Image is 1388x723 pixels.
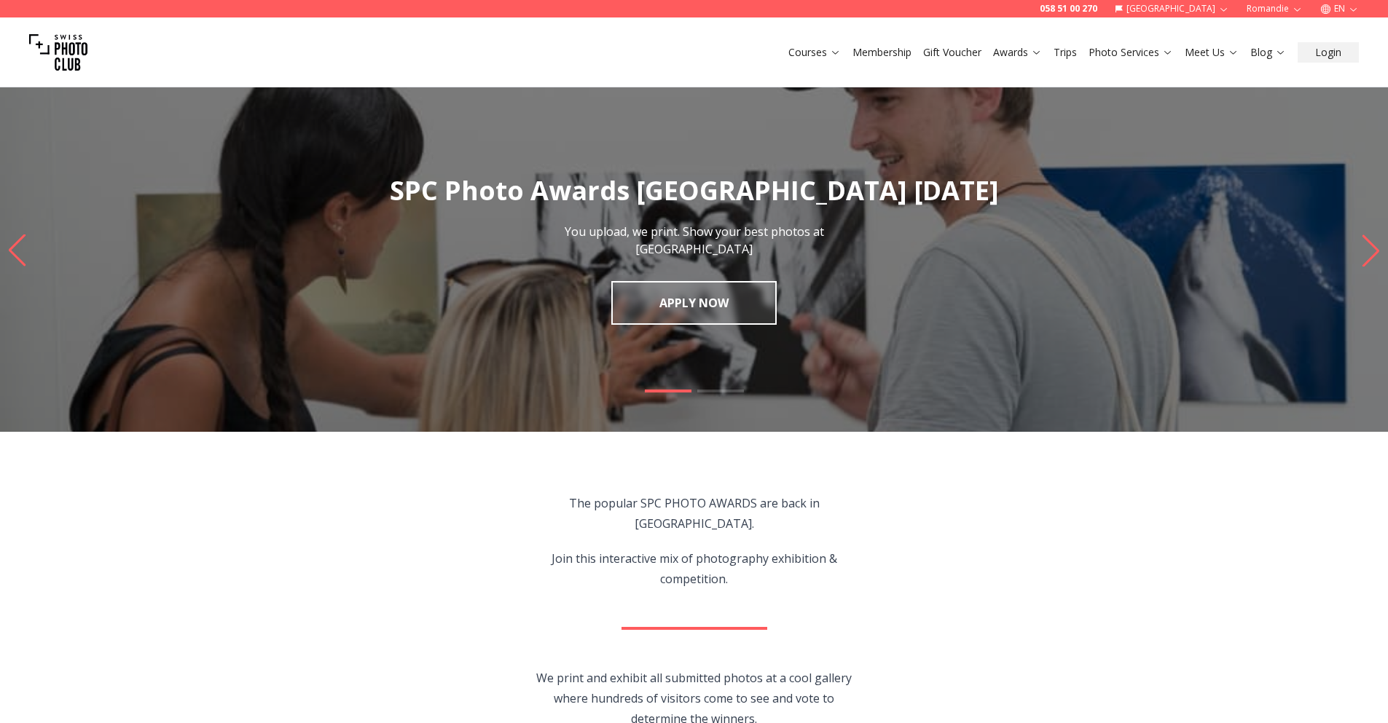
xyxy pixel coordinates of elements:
a: Awards [993,45,1042,60]
button: Trips [1048,42,1083,63]
a: Membership [852,45,911,60]
a: Meet Us [1185,45,1239,60]
p: The popular SPC PHOTO AWARDS are back in [GEOGRAPHIC_DATA]. [528,493,860,534]
p: You upload, we print. Show your best photos at [GEOGRAPHIC_DATA] [531,223,858,258]
button: Awards [987,42,1048,63]
a: Gift Voucher [923,45,981,60]
button: Membership [847,42,917,63]
a: 058 51 00 270 [1040,3,1097,15]
a: Trips [1054,45,1077,60]
button: Meet Us [1179,42,1244,63]
img: Swiss photo club [29,23,87,82]
p: Join this interactive mix of photography exhibition & competition. [528,548,860,589]
a: Photo Services [1089,45,1173,60]
a: APPLY NOW [611,281,777,325]
a: Blog [1250,45,1286,60]
button: Login [1298,42,1359,63]
button: Gift Voucher [917,42,987,63]
button: Blog [1244,42,1292,63]
button: Courses [783,42,847,63]
button: Photo Services [1083,42,1179,63]
a: Courses [788,45,841,60]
